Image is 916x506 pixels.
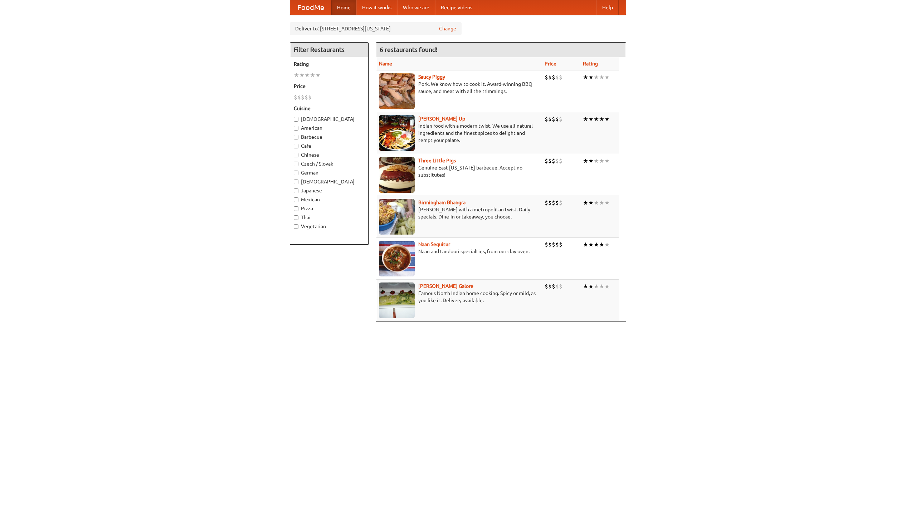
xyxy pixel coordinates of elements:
[294,124,365,132] label: American
[290,0,331,15] a: FoodMe
[294,83,365,90] h5: Price
[552,157,555,165] li: $
[418,241,450,247] a: Naan Sequitur
[294,197,298,202] input: Mexican
[548,241,552,249] li: $
[552,73,555,81] li: $
[604,115,610,123] li: ★
[588,73,594,81] li: ★
[294,223,365,230] label: Vegetarian
[555,199,559,207] li: $
[294,151,365,158] label: Chinese
[552,115,555,123] li: $
[294,153,298,157] input: Chinese
[548,115,552,123] li: $
[294,224,298,229] input: Vegetarian
[294,60,365,68] h5: Rating
[315,71,321,79] li: ★
[290,43,368,57] h4: Filter Restaurants
[594,199,599,207] li: ★
[294,93,297,101] li: $
[555,115,559,123] li: $
[418,200,466,205] a: Birmingham Bhangra
[380,46,438,53] ng-pluralize: 6 restaurants found!
[418,116,465,122] a: [PERSON_NAME] Up
[294,144,298,148] input: Cafe
[559,241,562,249] li: $
[594,157,599,165] li: ★
[418,74,445,80] a: Saucy Piggy
[290,22,462,35] div: Deliver to: [STREET_ADDRESS][US_STATE]
[379,248,539,255] p: Naan and tandoori specialties, from our clay oven.
[379,115,415,151] img: curryup.jpg
[548,283,552,290] li: $
[599,199,604,207] li: ★
[435,0,478,15] a: Recipe videos
[379,122,539,144] p: Indian food with a modern twist. We use all-natural ingredients and the finest spices to delight ...
[294,178,365,185] label: [DEMOGRAPHIC_DATA]
[418,158,456,163] b: Three Little Pigs
[379,164,539,178] p: Genuine East [US_STATE] barbecue. Accept no substitutes!
[418,283,473,289] a: [PERSON_NAME] Galore
[599,73,604,81] li: ★
[294,205,365,212] label: Pizza
[588,283,594,290] li: ★
[588,241,594,249] li: ★
[545,157,548,165] li: $
[552,241,555,249] li: $
[294,133,365,141] label: Barbecue
[308,93,312,101] li: $
[294,180,298,184] input: [DEMOGRAPHIC_DATA]
[304,93,308,101] li: $
[294,117,298,122] input: [DEMOGRAPHIC_DATA]
[604,157,610,165] li: ★
[294,214,365,221] label: Thai
[294,116,365,123] label: [DEMOGRAPHIC_DATA]
[379,61,392,67] a: Name
[583,241,588,249] li: ★
[379,241,415,276] img: naansequitur.jpg
[294,105,365,112] h5: Cuisine
[379,157,415,193] img: littlepigs.jpg
[559,157,562,165] li: $
[583,157,588,165] li: ★
[583,199,588,207] li: ★
[594,283,599,290] li: ★
[297,93,301,101] li: $
[356,0,397,15] a: How it works
[559,283,562,290] li: $
[588,157,594,165] li: ★
[301,93,304,101] li: $
[294,215,298,220] input: Thai
[583,61,598,67] a: Rating
[583,115,588,123] li: ★
[379,73,415,109] img: saucy.jpg
[294,187,365,194] label: Japanese
[294,160,365,167] label: Czech / Slovak
[294,71,299,79] li: ★
[594,241,599,249] li: ★
[294,206,298,211] input: Pizza
[397,0,435,15] a: Who we are
[299,71,304,79] li: ★
[599,157,604,165] li: ★
[439,25,456,32] a: Change
[548,157,552,165] li: $
[604,241,610,249] li: ★
[294,162,298,166] input: Czech / Slovak
[545,241,548,249] li: $
[588,199,594,207] li: ★
[555,283,559,290] li: $
[304,71,310,79] li: ★
[294,196,365,203] label: Mexican
[379,206,539,220] p: [PERSON_NAME] with a metropolitan twist. Daily specials. Dine-in or takeaway, you choose.
[545,61,556,67] a: Price
[294,188,298,193] input: Japanese
[379,283,415,318] img: currygalore.jpg
[379,290,539,304] p: Famous North Indian home cooking. Spicy or mild, as you like it. Delivery available.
